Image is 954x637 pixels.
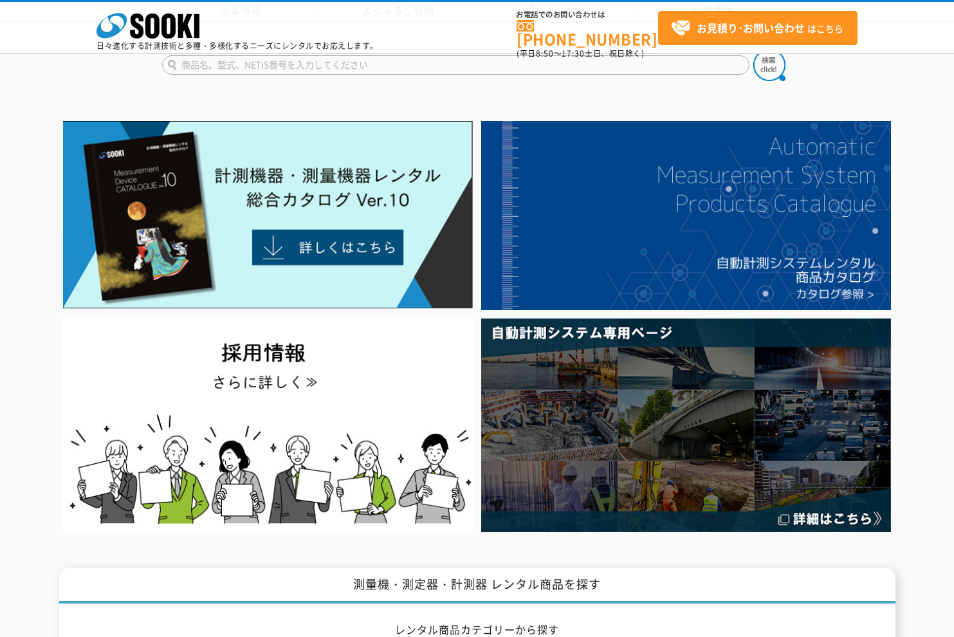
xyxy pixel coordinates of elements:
img: 自動計測システム専用ページ [481,318,891,531]
span: お電話でのお問い合わせは [517,11,658,19]
span: (平日 ～ 土日、祝日除く) [517,48,644,59]
a: [PHONE_NUMBER] [517,20,658,46]
img: btn_search.png [753,49,785,81]
span: 8:50 [536,48,554,59]
h2: レンタル商品カテゴリーから探す [101,623,854,636]
span: はこちら [671,19,843,38]
p: 日々進化する計測技術と多種・多様化するニーズにレンタルでお応えします。 [96,42,378,50]
img: Catalog Ver10 [63,121,473,309]
a: お見積り･お問い合わせはこちら [658,11,858,45]
strong: お見積り･お問い合わせ [697,20,805,35]
img: SOOKI recruit [63,318,473,531]
img: 自動計測システムカタログ [481,121,891,310]
span: 17:30 [562,48,585,59]
input: 商品名、型式、NETIS番号を入力してください [162,55,749,75]
h1: 測量機・測定器・計測器 レンタル商品を探す [59,568,895,604]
